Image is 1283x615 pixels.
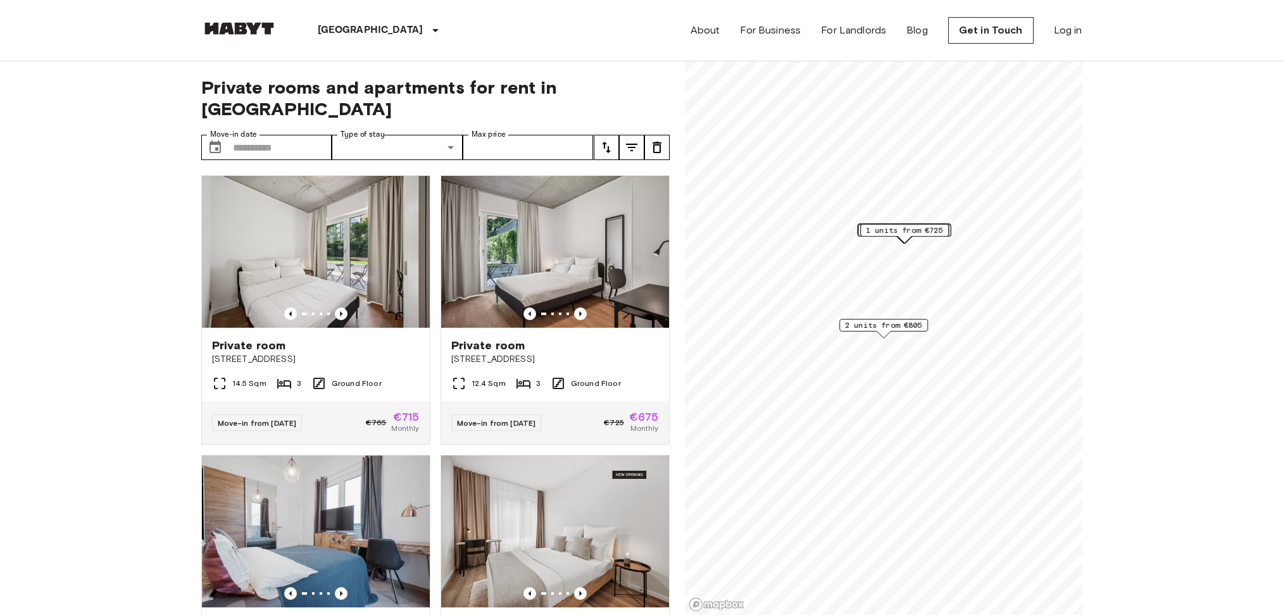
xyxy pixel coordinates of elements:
div: Map marker [860,224,949,244]
span: Move-in from [DATE] [457,418,536,428]
button: Choose date [203,135,228,160]
span: Private room [451,338,525,353]
a: For Landlords [821,23,886,38]
img: Habyt [201,22,277,35]
span: [STREET_ADDRESS] [212,353,420,366]
button: Previous image [284,587,297,600]
a: Mapbox logo [689,597,744,612]
span: Ground Floor [332,378,382,389]
span: 2 units from €805 [845,320,922,331]
span: €715 [393,411,420,423]
span: €675 [629,411,659,423]
div: Map marker [857,224,950,244]
button: Previous image [574,307,587,320]
a: Log in [1054,23,1082,38]
button: tune [594,135,619,160]
span: Ground Floor [571,378,621,389]
div: Map marker [857,223,950,243]
span: €765 [366,417,387,428]
span: €725 [604,417,624,428]
label: Type of stay [341,129,385,140]
span: 3 [297,378,301,389]
span: 1 units from €725 [866,225,943,236]
div: Map marker [858,223,951,243]
a: Marketing picture of unit DE-01-259-004-03QPrevious imagePrevious imagePrivate room[STREET_ADDRES... [441,175,670,445]
span: Move-in from [DATE] [218,418,297,428]
div: Map marker [858,224,951,244]
button: Previous image [574,587,587,600]
div: Map marker [860,223,949,243]
span: 3 [536,378,541,389]
a: About [691,23,720,38]
img: Marketing picture of unit DE-01-259-004-03Q [441,176,669,328]
span: 12.4 Sqm [472,378,506,389]
a: Marketing picture of unit DE-01-259-004-01QPrevious imagePrevious imagePrivate room[STREET_ADDRES... [201,175,430,445]
button: tune [619,135,644,160]
img: Marketing picture of unit DE-01-262-002-02 [441,456,669,607]
button: tune [644,135,670,160]
button: Previous image [284,307,297,320]
p: [GEOGRAPHIC_DATA] [318,23,423,38]
label: Move-in date [210,129,257,140]
a: Blog [906,23,928,38]
span: Private room [212,338,286,353]
span: Monthly [630,423,658,434]
button: Previous image [335,587,347,600]
button: Previous image [523,307,536,320]
button: Previous image [335,307,347,320]
span: [STREET_ADDRESS] [451,353,659,366]
a: For Business [740,23,801,38]
img: Marketing picture of unit DE-01-008-005-03HF [202,456,430,607]
div: Map marker [839,319,928,339]
span: Monthly [391,423,419,434]
button: Previous image [523,587,536,600]
img: Marketing picture of unit DE-01-259-004-01Q [202,176,430,328]
span: Private rooms and apartments for rent in [GEOGRAPHIC_DATA] [201,77,670,120]
span: 14.5 Sqm [232,378,266,389]
a: Get in Touch [948,17,1034,44]
label: Max price [472,129,506,140]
